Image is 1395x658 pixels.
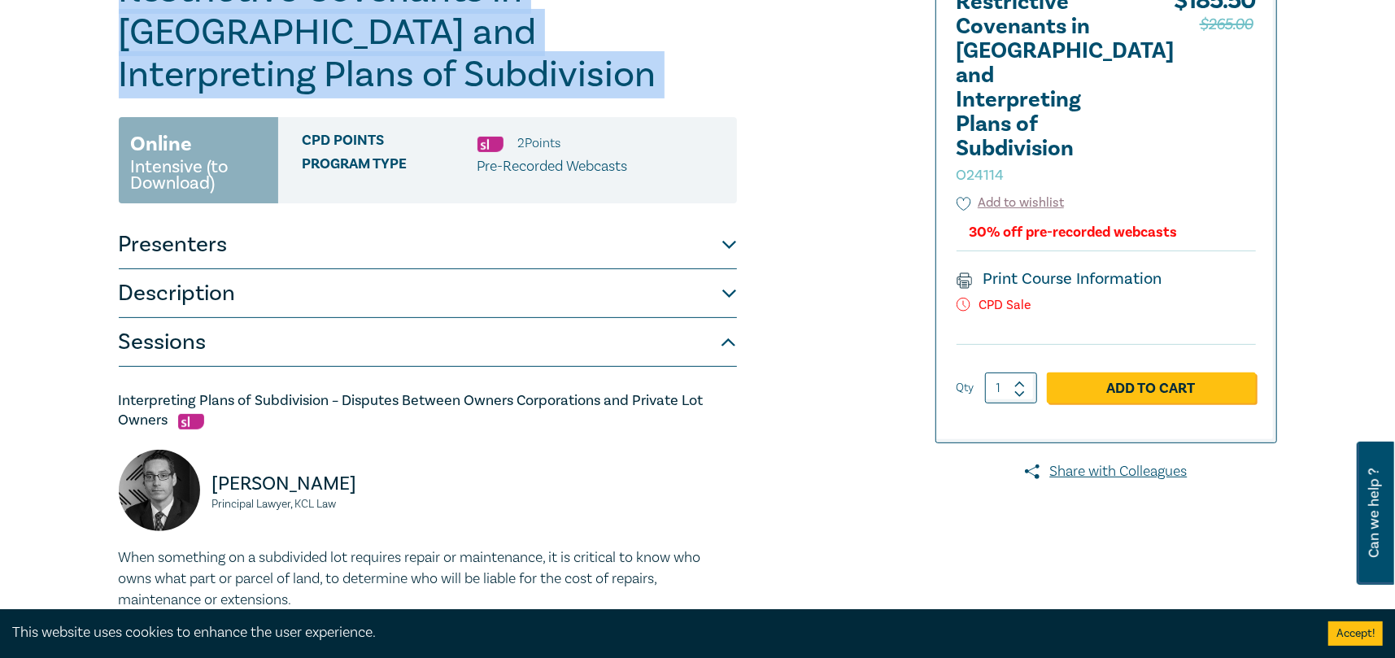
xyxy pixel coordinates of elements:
button: Accept cookies [1328,621,1383,646]
a: Add to Cart [1047,373,1256,403]
p: When something on a subdivided lot requires repair or maintenance, it is critical to know who own... [119,547,737,611]
img: Substantive Law [178,414,204,429]
p: Pre-Recorded Webcasts [477,156,628,177]
button: Sessions [119,318,737,367]
img: Anton Block [119,450,200,531]
li: 2 Point s [518,133,561,154]
small: Intensive (to Download) [131,159,266,191]
span: $265.00 [1200,11,1253,37]
button: Presenters [119,220,737,269]
label: Qty [957,379,974,397]
small: Principal Lawyer, KCL Law [212,499,418,510]
span: Program type [303,156,477,177]
small: O24114 [957,166,1005,185]
button: Add to wishlist [957,194,1065,212]
img: Substantive Law [477,137,504,152]
h5: Interpreting Plans of Subdivision – Disputes Between Owners Corporations and Private Lot Owners [119,391,737,430]
p: [PERSON_NAME] [212,471,418,497]
input: 1 [985,373,1037,403]
span: Can we help ? [1367,451,1382,575]
button: Description [119,269,737,318]
h3: Online [131,129,193,159]
div: This website uses cookies to enhance the user experience. [12,622,1304,643]
p: CPD Sale [957,298,1256,313]
div: 30% off pre-recorded webcasts [970,224,1178,240]
a: Share with Colleagues [935,461,1277,482]
a: Print Course Information [957,268,1162,290]
span: CPD Points [303,133,477,154]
